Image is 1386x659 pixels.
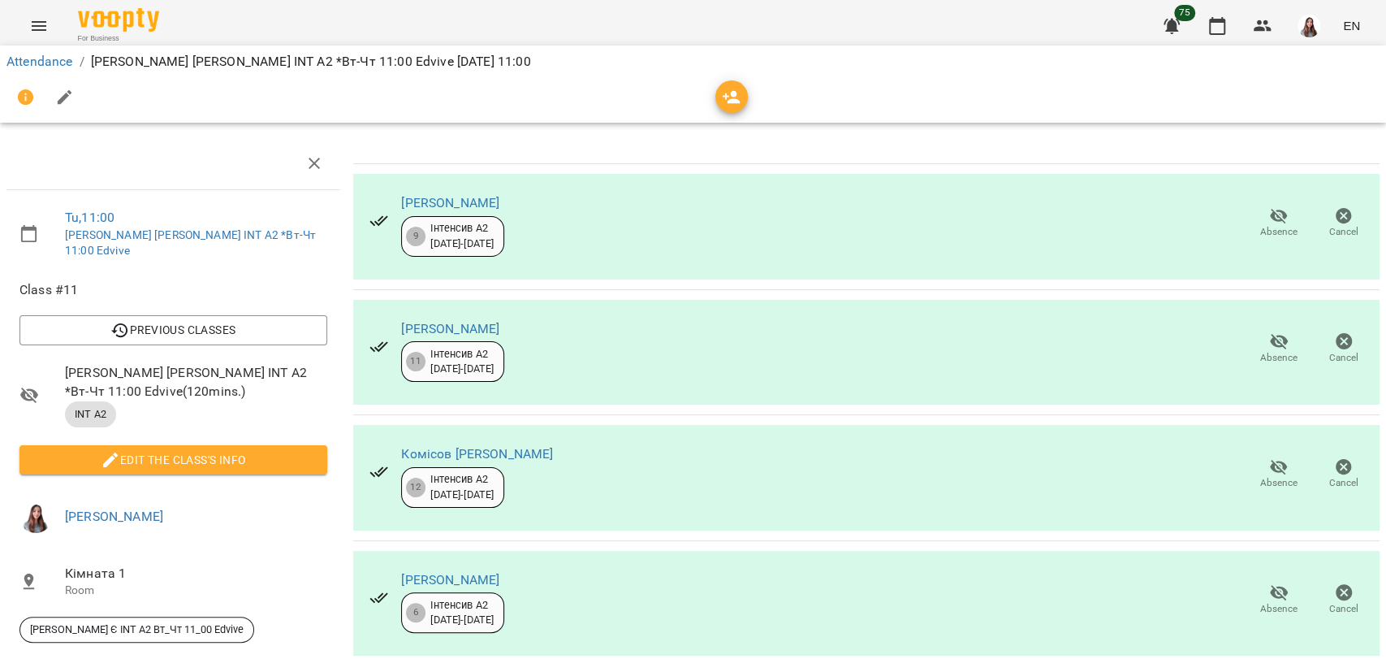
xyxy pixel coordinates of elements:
[65,407,116,422] span: INT А2
[1329,351,1358,365] span: Cancel
[65,583,327,599] p: Room
[6,52,1380,72] nav: breadcrumb
[65,564,327,583] span: Кімната 1
[32,450,314,470] span: Edit the class's Info
[19,280,327,300] span: Class #11
[19,315,327,345] button: Previous Classes
[91,52,531,72] p: [PERSON_NAME] [PERSON_NAME] INT А2 *Вт-Чт 11:00 Edvive [DATE] 11:00
[19,617,254,643] div: [PERSON_NAME] Є INT А2 Вт_Чт 11_00 Edvive
[1329,602,1358,616] span: Cancel
[1246,326,1311,371] button: Absence
[32,320,314,340] span: Previous Classes
[401,195,499,210] a: [PERSON_NAME]
[406,352,425,371] div: 11
[78,8,159,32] img: Voopty Logo
[65,363,327,401] span: [PERSON_NAME] [PERSON_NAME] INT А2 *Вт-Чт 11:00 Edvive ( 120 mins. )
[1297,15,1320,37] img: a5c51dc64ebbb1389a9d34467d35a8f5.JPG
[1311,578,1376,623] button: Cancel
[19,7,58,46] button: Menu
[1311,326,1376,371] button: Cancel
[406,478,425,497] div: 12
[430,221,494,251] div: Інтенсив А2 [DATE] - [DATE]
[79,52,84,72] li: /
[401,572,499,587] a: [PERSON_NAME]
[430,472,494,502] div: Інтенсив А2 [DATE] - [DATE]
[406,603,425,622] div: 6
[1174,5,1195,21] span: 75
[430,347,494,377] div: Інтенсив А2 [DATE] - [DATE]
[401,321,499,336] a: [PERSON_NAME]
[406,227,425,246] div: 9
[6,54,72,69] a: Attendance
[401,446,553,462] a: Комісов [PERSON_NAME]
[19,501,52,533] img: a5c51dc64ebbb1389a9d34467d35a8f5.JPG
[1329,225,1358,239] span: Cancel
[1311,201,1376,246] button: Cancel
[1260,602,1297,616] span: Absence
[1260,351,1297,365] span: Absence
[1246,452,1311,497] button: Absence
[1246,201,1311,246] button: Absence
[1260,225,1297,239] span: Absence
[20,622,253,637] span: [PERSON_NAME] Є INT А2 Вт_Чт 11_00 Edvive
[65,210,114,225] a: Tu , 11:00
[1336,11,1367,41] button: EN
[65,228,316,258] a: [PERSON_NAME] [PERSON_NAME] INT А2 *Вт-Чт 11:00 Edvive
[1246,578,1311,623] button: Absence
[1329,476,1358,490] span: Cancel
[1343,17,1360,34] span: EN
[19,445,327,475] button: Edit the class's Info
[1311,452,1376,497] button: Cancel
[1260,476,1297,490] span: Absence
[430,598,494,628] div: Інтенсив А2 [DATE] - [DATE]
[65,509,163,524] a: [PERSON_NAME]
[78,33,159,44] span: For Business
